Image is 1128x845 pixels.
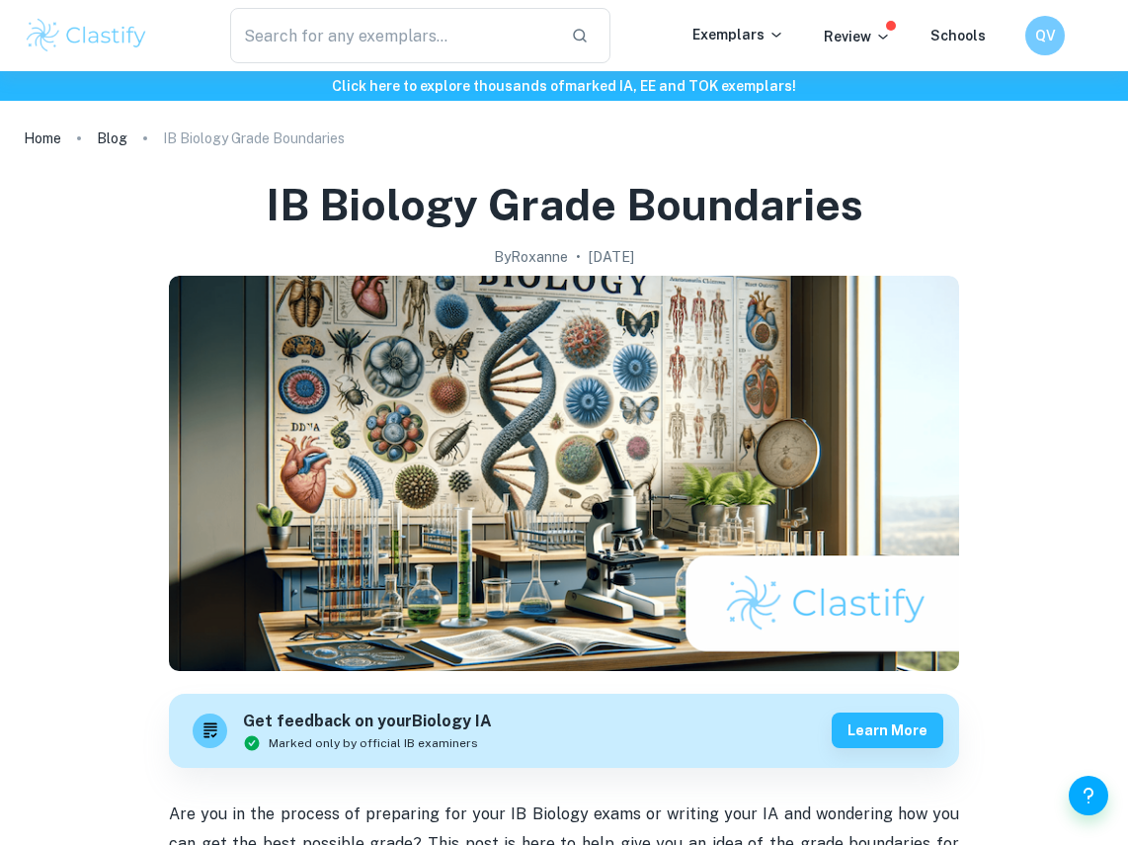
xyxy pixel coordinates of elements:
[692,24,784,45] p: Exemplars
[97,125,127,152] a: Blog
[169,694,959,768] a: Get feedback on yourBiology IAMarked only by official IB examinersLearn more
[243,710,492,734] h6: Get feedback on your Biology IA
[576,246,581,268] p: •
[494,246,568,268] h2: By Roxanne
[230,8,555,63] input: Search for any exemplars...
[266,176,863,234] h1: IB Biology Grade Boundaries
[169,276,959,671] img: IB Biology Grade Boundaries cover image
[4,75,1124,97] h6: Click here to explore thousands of marked IA, EE and TOK exemplars !
[24,16,149,55] img: Clastify logo
[1025,16,1065,55] button: QV
[930,28,986,43] a: Schools
[24,125,61,152] a: Home
[269,734,478,752] span: Marked only by official IB examiners
[1069,776,1108,815] button: Help and Feedback
[824,26,891,47] p: Review
[589,246,634,268] h2: [DATE]
[163,127,345,149] p: IB Biology Grade Boundaries
[1034,25,1057,46] h6: QV
[832,713,943,748] button: Learn more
